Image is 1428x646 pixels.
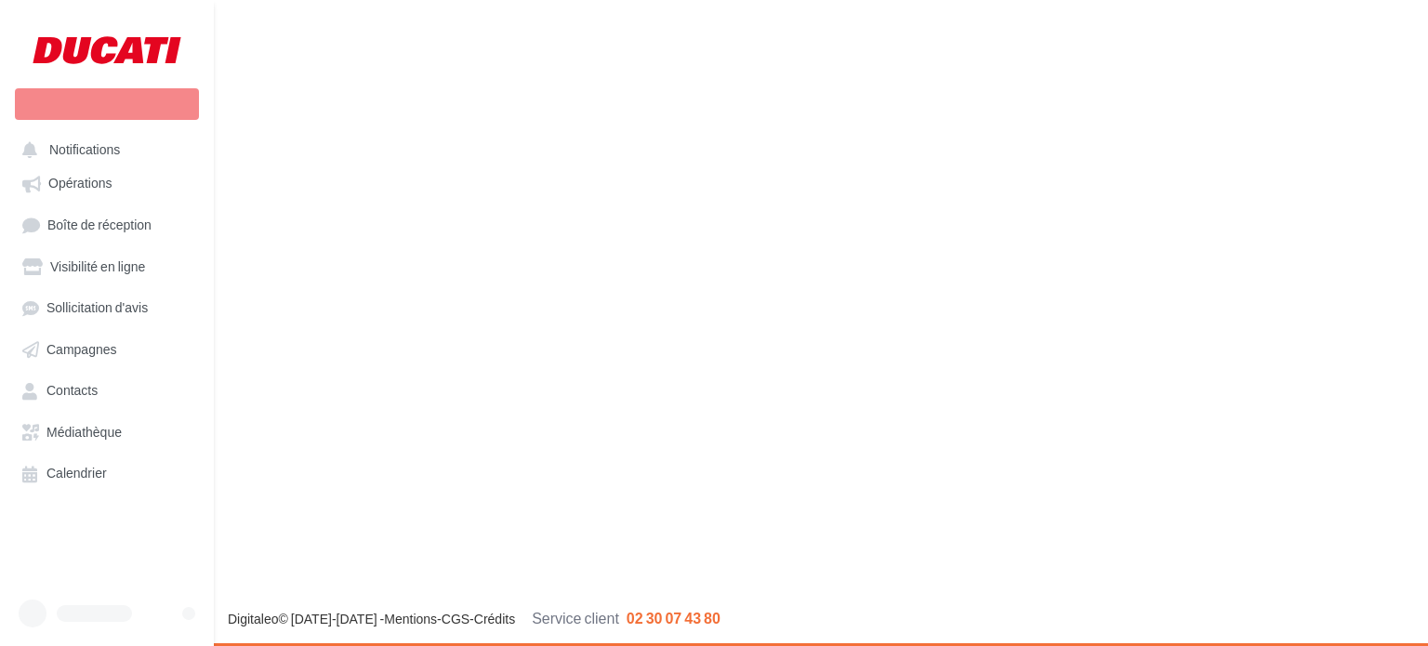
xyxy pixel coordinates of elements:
[11,207,203,242] a: Boîte de réception
[11,455,203,489] a: Calendrier
[627,609,721,626] span: 02 30 07 43 80
[46,341,117,357] span: Campagnes
[46,424,122,440] span: Médiathèque
[50,258,145,274] span: Visibilité en ligne
[11,249,203,283] a: Visibilité en ligne
[442,611,469,626] a: CGS
[46,383,98,399] span: Contacts
[11,415,203,448] a: Médiathèque
[474,611,515,626] a: Crédits
[15,88,199,120] div: Nouvelle campagne
[11,373,203,406] a: Contacts
[11,165,203,199] a: Opérations
[11,332,203,365] a: Campagnes
[11,290,203,323] a: Sollicitation d'avis
[47,217,152,232] span: Boîte de réception
[228,611,721,626] span: © [DATE]-[DATE] - - -
[384,611,437,626] a: Mentions
[46,300,148,316] span: Sollicitation d'avis
[46,466,107,481] span: Calendrier
[228,611,278,626] a: Digitaleo
[49,141,120,157] span: Notifications
[48,176,112,191] span: Opérations
[532,609,619,626] span: Service client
